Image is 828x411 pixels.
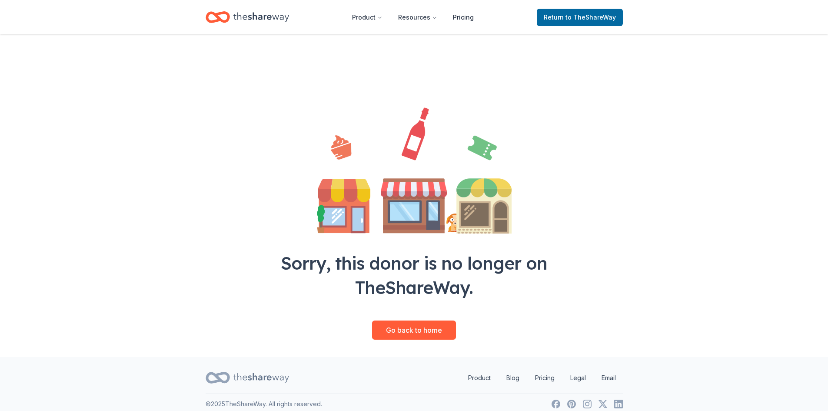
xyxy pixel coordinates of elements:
a: Go back to home [372,321,456,340]
div: Sorry, this donor is no longer on TheShareWay. [261,251,567,300]
button: Resources [391,9,444,26]
a: Email [595,369,623,387]
span: Return [544,12,616,23]
nav: Main [345,7,481,27]
a: Home [206,7,289,27]
p: © 2025 TheShareWay. All rights reserved. [206,399,322,409]
img: Illustration for landing page [317,107,512,234]
a: Blog [499,369,526,387]
nav: quick links [461,369,623,387]
button: Product [345,9,389,26]
a: Legal [563,369,593,387]
a: Pricing [528,369,562,387]
a: Pricing [446,9,481,26]
a: Product [461,369,498,387]
span: to TheShareWay [565,13,616,21]
a: Returnto TheShareWay [537,9,623,26]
